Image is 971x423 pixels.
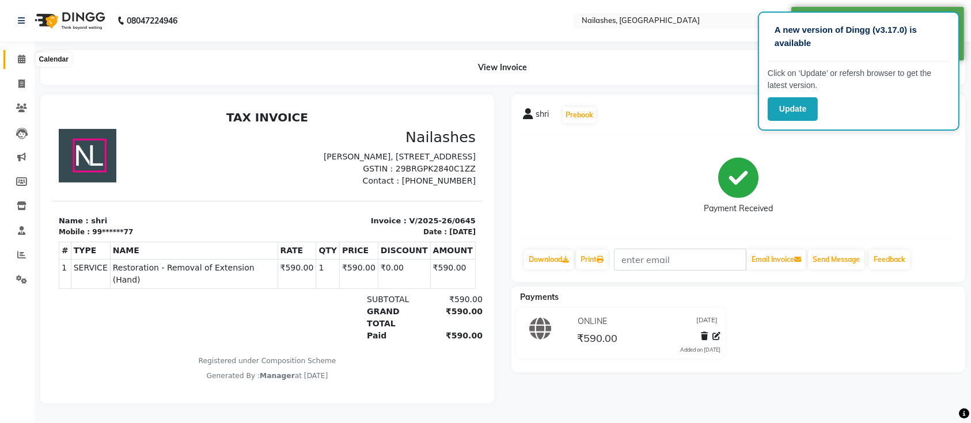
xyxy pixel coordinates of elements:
div: ₹590.00 [370,224,431,236]
div: Payment Received [704,203,773,215]
div: GRAND TOTAL [308,200,369,224]
p: Click on ‘Update’ or refersh browser to get the latest version. [768,67,950,92]
td: 1 [7,153,20,182]
td: ₹590.00 [226,153,264,182]
p: Name : shri [7,109,208,121]
img: logo [29,5,108,37]
h3: Nailashes [222,23,424,40]
p: [PERSON_NAME], [STREET_ADDRESS] [222,45,424,57]
td: ₹0.00 [326,153,378,182]
div: [DATE] [397,121,424,131]
button: Update [768,97,818,121]
th: DISCOUNT [326,136,378,153]
div: ₹590.00 [370,188,431,200]
div: Paid [308,224,369,236]
th: QTY [264,136,288,153]
div: SUBTOTAL [308,188,369,200]
div: Date : [371,121,395,131]
td: ₹590.00 [288,153,327,182]
p: Invoice : V/2025-26/0645 [222,109,424,121]
button: Send Message [808,250,864,269]
span: Restoration - Removal of Extension (Hand) [61,156,223,180]
span: Manager [208,266,243,274]
th: AMOUNT [378,136,423,153]
b: 08047224946 [127,5,177,37]
th: RATE [226,136,264,153]
span: Payments [520,292,559,302]
div: Mobile : [7,121,38,131]
button: Email Invoice [747,250,806,269]
th: NAME [58,136,226,153]
th: PRICE [288,136,327,153]
div: Generated By : at [DATE] [7,265,424,275]
button: Prebook [563,107,596,123]
a: Feedback [869,250,910,269]
th: TYPE [19,136,58,153]
td: 1 [264,153,288,182]
p: Contact : [PHONE_NUMBER] [222,69,424,81]
div: View Invoice [40,50,965,85]
td: ₹590.00 [378,153,423,182]
span: ONLINE [578,315,607,327]
td: SERVICE [19,153,58,182]
input: enter email [614,249,746,270]
a: Download [524,250,574,269]
p: A new version of Dingg (v3.17.0) is available [775,24,943,49]
p: GSTIN : 29BRGPK2840C1ZZ [222,57,424,69]
th: # [7,136,20,153]
div: Calendar [36,53,71,67]
span: shri [536,108,549,124]
span: [DATE] [696,315,718,327]
h2: TAX INVOICE [7,5,424,18]
div: Added on [DATE] [680,346,720,354]
a: Print [576,250,608,269]
p: Registered under Composition Scheme [7,250,424,260]
span: ₹590.00 [577,331,617,348]
div: ₹590.00 [370,200,431,224]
